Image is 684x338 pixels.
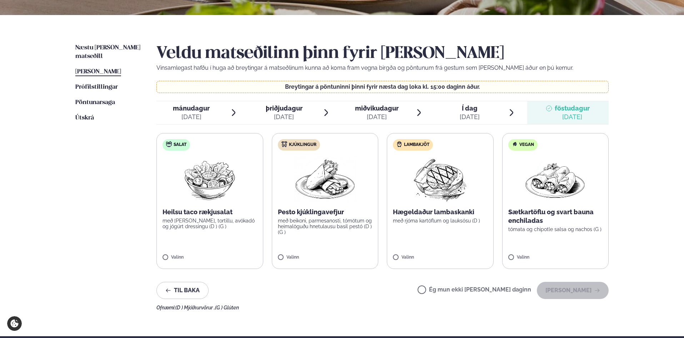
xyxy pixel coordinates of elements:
h2: Veldu matseðilinn þinn fyrir [PERSON_NAME] [156,44,609,64]
span: Pöntunarsaga [75,99,115,106]
a: [PERSON_NAME] [75,68,121,76]
button: Til baka [156,282,209,299]
div: [DATE] [173,113,210,121]
span: (G ) Glúten [215,305,239,310]
span: Vegan [519,142,534,148]
span: Salat [174,142,186,148]
p: tómata og chipotle salsa og nachos (G ) [508,226,603,232]
a: Útskrá [75,114,94,122]
span: Lambakjöt [404,142,429,148]
p: Breytingar á pöntuninni þinni fyrir næsta dag loka kl. 15:00 daginn áður. [164,84,601,90]
div: [DATE] [266,113,303,121]
span: miðvikudagur [355,104,399,112]
p: Pesto kjúklingavefjur [278,208,373,216]
span: Næstu [PERSON_NAME] matseðill [75,45,140,59]
span: Kjúklingur [289,142,316,148]
img: Lamb.svg [396,141,402,147]
p: Sætkartöflu og svart bauna enchiladas [508,208,603,225]
div: [DATE] [460,113,480,121]
div: [DATE] [555,113,590,121]
p: Hægeldaður lambaskanki [393,208,488,216]
div: [DATE] [355,113,399,121]
img: Wraps.png [294,156,356,202]
img: Vegan.svg [512,141,518,147]
a: Prófílstillingar [75,83,118,92]
a: Pöntunarsaga [75,98,115,107]
div: Ofnæmi: [156,305,609,310]
span: Prófílstillingar [75,84,118,90]
p: með beikoni, parmesanosti, tómötum og heimalöguðu hnetulausu basil pestó (D ) (G ) [278,218,373,235]
img: Enchilada.png [524,156,587,202]
span: (D ) Mjólkurvörur , [175,305,215,310]
p: Vinsamlegast hafðu í huga að breytingar á matseðlinum kunna að koma fram vegna birgða og pöntunum... [156,64,609,72]
img: Salad.png [178,156,241,202]
p: Heilsu taco rækjusalat [163,208,257,216]
img: salad.svg [166,141,172,147]
span: Útskrá [75,115,94,121]
span: mánudagur [173,104,210,112]
img: Beef-Meat.png [409,156,472,202]
span: þriðjudagur [266,104,303,112]
img: chicken.svg [281,141,287,147]
span: Í dag [460,104,480,113]
a: Næstu [PERSON_NAME] matseðill [75,44,142,61]
button: [PERSON_NAME] [537,282,609,299]
p: með rjóma kartöflum og lauksósu (D ) [393,218,488,224]
span: föstudagur [555,104,590,112]
p: með [PERSON_NAME], tortillu, avókadó og jógúrt dressingu (D ) (G ) [163,218,257,229]
a: Cookie settings [7,316,22,331]
span: [PERSON_NAME] [75,69,121,75]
